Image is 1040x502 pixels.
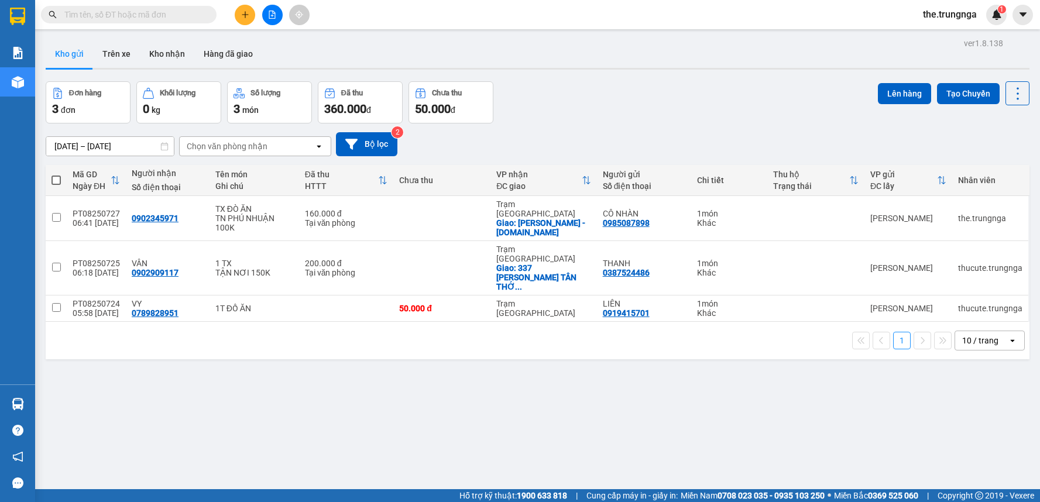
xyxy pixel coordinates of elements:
[868,491,918,500] strong: 0369 525 060
[697,299,761,308] div: 1 món
[962,335,998,346] div: 10 / trang
[215,170,293,179] div: Tên món
[235,5,255,25] button: plus
[132,299,204,308] div: VY
[73,181,111,191] div: Ngày ĐH
[870,181,937,191] div: ĐC lấy
[268,11,276,19] span: file-add
[496,181,581,191] div: ĐC giao
[73,299,120,308] div: PT08250724
[834,489,918,502] span: Miền Bắc
[305,170,379,179] div: Đã thu
[136,81,221,123] button: Khối lượng0kg
[215,259,293,268] div: 1 TX
[132,268,179,277] div: 0902909117
[73,308,120,318] div: 05:58 [DATE]
[132,169,204,178] div: Người nhận
[451,105,455,115] span: đ
[958,263,1022,273] div: thucute.trungnga
[1012,5,1033,25] button: caret-down
[496,170,581,179] div: VP nhận
[143,102,149,116] span: 0
[864,165,952,196] th: Toggle SortBy
[1000,5,1004,13] span: 1
[697,259,761,268] div: 1 món
[194,40,262,68] button: Hàng đã giao
[73,170,111,179] div: Mã GD
[870,304,946,313] div: [PERSON_NAME]
[341,89,363,97] div: Đã thu
[958,214,1022,223] div: the.trungnga
[958,176,1022,185] div: Nhân viên
[496,200,591,218] div: Trạm [GEOGRAPHIC_DATA]
[697,308,761,318] div: Khác
[64,8,202,21] input: Tìm tên, số ĐT hoặc mã đơn
[1008,336,1017,345] svg: open
[160,89,195,97] div: Khối lượng
[132,308,179,318] div: 0789828951
[432,89,462,97] div: Chưa thu
[52,102,59,116] span: 3
[73,268,120,277] div: 06:18 [DATE]
[12,477,23,489] span: message
[496,218,591,237] div: Giao: TRẦN HUY LIỆU - Q.PN
[305,209,388,218] div: 160.000 đ
[586,489,678,502] span: Cung cấp máy in - giấy in:
[324,102,366,116] span: 360.000
[12,76,24,88] img: warehouse-icon
[697,209,761,218] div: 1 món
[603,299,686,308] div: LIÊN
[262,5,283,25] button: file-add
[603,209,686,218] div: CÔ NHÀN
[515,282,522,291] span: ...
[975,491,983,500] span: copyright
[603,268,650,277] div: 0387524486
[496,245,591,263] div: Trạm [GEOGRAPHIC_DATA]
[46,81,131,123] button: Đơn hàng3đơn
[215,304,293,313] div: 1T ĐỒ ĂN
[459,489,567,502] span: Hỗ trợ kỹ thuật:
[998,5,1006,13] sup: 1
[242,105,259,115] span: món
[718,491,825,500] strong: 0708 023 035 - 0935 103 250
[870,214,946,223] div: [PERSON_NAME]
[517,491,567,500] strong: 1900 633 818
[215,181,293,191] div: Ghi chú
[49,11,57,19] span: search
[67,165,126,196] th: Toggle SortBy
[295,11,303,19] span: aim
[399,176,485,185] div: Chưa thu
[870,263,946,273] div: [PERSON_NAME]
[415,102,451,116] span: 50.000
[870,170,937,179] div: VP gửi
[73,259,120,268] div: PT08250725
[250,89,280,97] div: Số lượng
[576,489,578,502] span: |
[215,268,293,277] div: TẬN NƠI 150K
[603,259,686,268] div: THANH
[12,47,24,59] img: solution-icon
[227,81,312,123] button: Số lượng3món
[773,181,849,191] div: Trạng thái
[318,81,403,123] button: Đã thu360.000đ
[697,268,761,277] div: Khác
[12,425,23,436] span: question-circle
[314,142,324,151] svg: open
[490,165,596,196] th: Toggle SortBy
[10,8,25,25] img: logo-vxr
[697,218,761,228] div: Khác
[964,37,1003,50] div: ver 1.8.138
[234,102,240,116] span: 3
[603,218,650,228] div: 0985087898
[93,40,140,68] button: Trên xe
[46,40,93,68] button: Kho gửi
[132,183,204,192] div: Số điện thoại
[12,451,23,462] span: notification
[152,105,160,115] span: kg
[46,137,174,156] input: Select a date range.
[767,165,864,196] th: Toggle SortBy
[1018,9,1028,20] span: caret-down
[305,268,388,277] div: Tại văn phòng
[937,83,1000,104] button: Tạo Chuyến
[878,83,931,104] button: Lên hàng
